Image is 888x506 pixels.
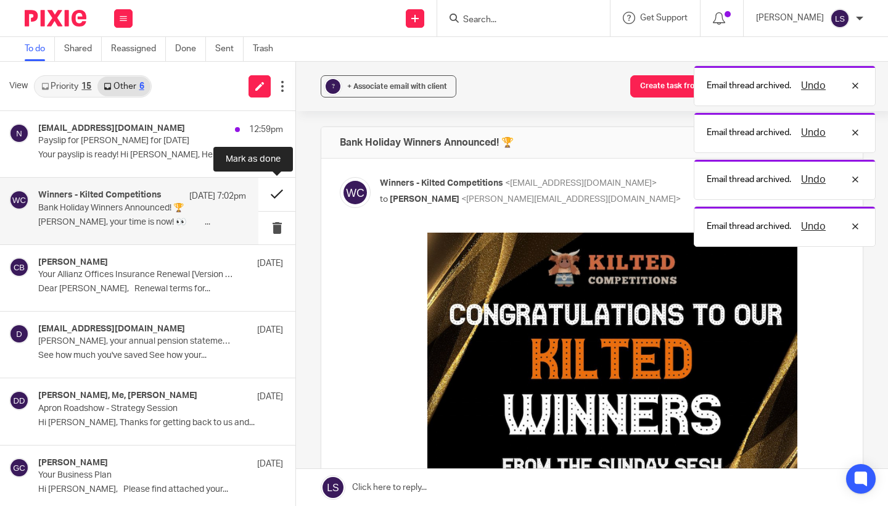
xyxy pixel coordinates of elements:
img: svg%3E [830,9,850,28]
a: Other6 [97,77,150,96]
p: [DATE] [257,391,283,403]
button: Undo [797,219,829,234]
img: svg%3E [9,190,29,210]
img: Pixie [25,10,86,27]
a: Trash [253,37,282,61]
span: to [380,195,388,204]
img: svg%3E [9,123,29,143]
a: Priority15 [35,77,97,96]
h4: Bank Holiday Winners Announced! 🏆 [340,136,514,149]
div: 6 [139,82,144,91]
span: 🌟 Well done to last night’s lucky winners,enjoy your prizes Kilties 👏 [81,330,383,340]
p: Email thread archived. [707,173,791,186]
button: Undo [797,125,829,140]
span: [PERSON_NAME] [390,195,459,204]
p: Payslip for [PERSON_NAME] for [DATE] [38,136,234,146]
p: Dear [PERSON_NAME], Renewal terms for... [38,284,283,294]
p: Hi [PERSON_NAME], Thanks for getting back to us and... [38,418,283,428]
span: 🥳 Just one more week and one of you will be winning another huge LIFE CHANGER - The 5 bed home or... [71,407,393,431]
p: Bank Holiday Winners Announced! 🏆 [38,203,205,214]
p: Hi [PERSON_NAME], Please find attached your... [38,484,283,495]
p: [DATE] [257,257,283,270]
span: Winners - Kilted Competitions [380,179,503,188]
img: svg%3E [9,458,29,478]
a: Shared [64,37,102,61]
span: 🍀🐮 [DATE] SESH WINNERS 🐮🍀 [147,304,316,314]
span: You can get your tickets here 🎫 [161,459,303,470]
button: Undo [797,172,829,187]
p: Your Allianz Offices Insurance Renewal [Version Ref: 157665919] [38,270,234,280]
h4: [EMAIL_ADDRESS][DOMAIN_NAME] [38,324,185,334]
a: Sent [215,37,244,61]
p: [PERSON_NAME], your time is now! 👀 ͏ ͏ ͏ ͏ ͏ ͏ ͏ ͏ ͏ ͏... [38,217,246,228]
p: Your payslip is ready! Hi [PERSON_NAME], Here is your... [38,150,283,160]
div: 15 [81,82,91,91]
p: Email thread archived. [707,126,791,139]
img: svg%3E [9,391,29,410]
h4: [PERSON_NAME] [38,458,108,468]
span: It’s ending [DATE] ! [190,433,274,444]
span: View [9,80,28,93]
button: ? + Associate email with client [321,75,456,97]
h4: [EMAIL_ADDRESS][DOMAIN_NAME] [38,123,185,134]
a: Reassigned [111,37,166,61]
p: [DATE] [257,458,283,470]
a: To do [25,37,55,61]
p: [DATE] [257,324,283,336]
p: Email thread archived. [707,80,791,92]
p: [PERSON_NAME], your annual pension statement is ready [38,336,234,347]
p: Email thread archived. [707,220,791,233]
img: svg%3E [340,177,371,208]
p: Your Business Plan [38,470,234,481]
h4: [PERSON_NAME], Me, [PERSON_NAME] [38,391,197,401]
h4: Winners - Kilted Competitions [38,190,162,201]
p: [DATE] 7:02pm [189,190,246,202]
span: + Associate email with client [347,83,447,90]
span: Thanks to everyone who entered the comps we appreciate you all. We couldn’t keep bringing these a... [60,355,404,392]
button: Undo [797,78,829,93]
div: ? [326,79,340,94]
p: Apron Roadshow - Strategy Session [38,404,234,414]
a: Done [175,37,206,61]
img: svg%3E [9,324,29,344]
img: svg%3E [9,257,29,277]
h4: [PERSON_NAME] [38,257,108,268]
p: See how much you've saved See how your... [38,350,283,361]
p: 12:59pm [249,123,283,136]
